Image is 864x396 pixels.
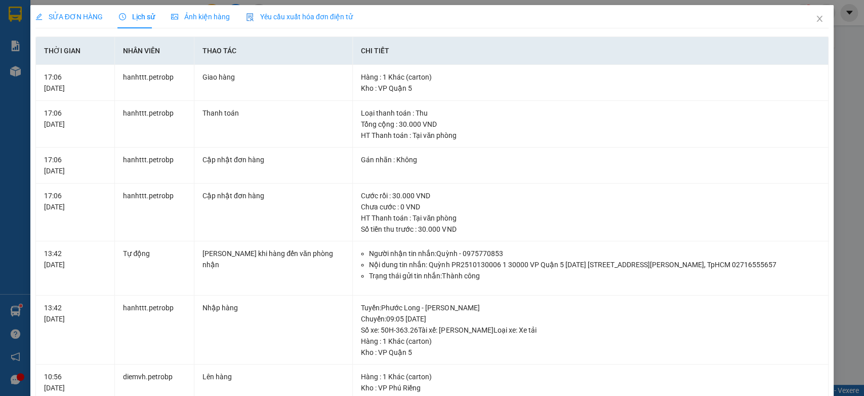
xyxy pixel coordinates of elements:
div: Cước rồi : 30.000 VND [361,190,820,201]
td: hanhttt.petrobp [115,148,194,184]
th: Thời gian [36,37,115,65]
div: Kho : VP Quận 5 [361,83,820,94]
div: Thanh toán [202,107,344,119]
th: Thao tác [194,37,353,65]
span: picture [171,13,178,20]
span: Ảnh kiện hàng [171,13,230,21]
div: Nhập hàng [202,302,344,313]
div: Lên hàng [202,371,344,382]
li: Nội dung tin nhắn: Quỳnh PR2510130006 1 30000 VP Quận 5 [DATE] [STREET_ADDRESS][PERSON_NAME], TpH... [369,259,820,270]
th: Chi tiết [353,37,829,65]
div: HT Thanh toán : Tại văn phòng [361,212,820,224]
span: Yêu cầu xuất hóa đơn điện tử [246,13,353,21]
div: Kho : VP Quận 5 [361,347,820,358]
div: Số tiền thu trước : 30.000 VND [361,224,820,235]
li: Trạng thái gửi tin nhắn: Thành công [369,270,820,281]
div: Tổng cộng : 30.000 VND [361,119,820,130]
span: clock-circle [119,13,126,20]
img: icon [246,13,254,21]
div: Cập nhật đơn hàng [202,190,344,201]
div: Chưa cước : 0 VND [361,201,820,212]
div: Loại thanh toán : Thu [361,107,820,119]
td: hanhttt.petrobp [115,101,194,148]
span: close [815,15,824,23]
div: 17:06 [DATE] [44,154,107,176]
div: Hàng : 1 Khác (carton) [361,336,820,347]
div: Giao hàng [202,71,344,83]
div: Kho : VP Phú Riềng [361,382,820,393]
div: 17:06 [DATE] [44,190,107,212]
button: Close [805,5,834,33]
span: Lịch sử [119,13,155,21]
td: hanhttt.petrobp [115,184,194,242]
td: hanhttt.petrobp [115,65,194,101]
div: 17:06 [DATE] [44,107,107,130]
div: Cập nhật đơn hàng [202,154,344,165]
div: 10:56 [DATE] [44,371,107,393]
span: edit [35,13,43,20]
th: Nhân viên [115,37,194,65]
div: 13:42 [DATE] [44,302,107,325]
div: Gán nhãn : Không [361,154,820,165]
div: HT Thanh toán : Tại văn phòng [361,130,820,141]
div: Hàng : 1 Khác (carton) [361,371,820,382]
td: Tự động [115,241,194,296]
div: Tuyến : Phước Long - [PERSON_NAME] Chuyến: 09:05 [DATE] Số xe: 50H-363.26 Tài xế: [PERSON_NAME] L... [361,302,820,336]
span: SỬA ĐƠN HÀNG [35,13,103,21]
div: 13:42 [DATE] [44,248,107,270]
td: hanhttt.petrobp [115,296,194,365]
li: Người nhận tin nhắn: Quỳnh - 0975770853 [369,248,820,259]
div: [PERSON_NAME] khi hàng đến văn phòng nhận [202,248,344,270]
div: Hàng : 1 Khác (carton) [361,71,820,83]
div: 17:06 [DATE] [44,71,107,94]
